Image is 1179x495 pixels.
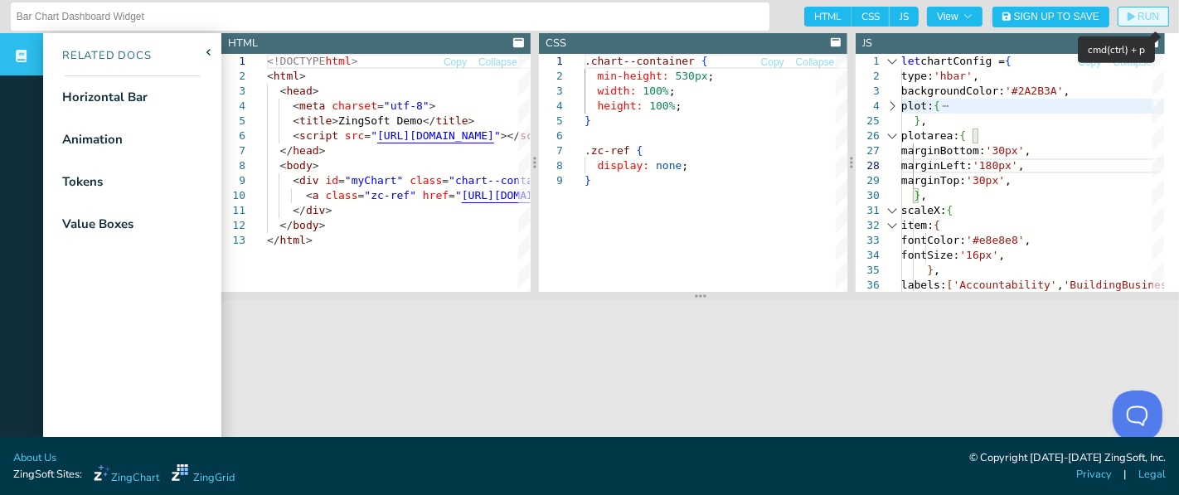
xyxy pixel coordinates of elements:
[947,204,953,216] span: {
[856,84,880,99] div: 3
[221,54,245,69] div: 1
[881,218,903,233] div: Click to collapse the range.
[221,143,245,158] div: 7
[649,99,675,112] span: 100%
[915,114,921,127] span: }
[377,99,384,112] span: =
[1077,55,1102,70] button: Copy
[325,189,357,201] span: class
[856,263,880,278] div: 35
[1076,467,1112,483] a: Privacy
[856,129,880,143] div: 26
[1078,57,1101,67] span: Copy
[62,88,148,107] div: Horizontal Bar
[293,204,306,216] span: </
[319,144,326,157] span: >
[338,114,423,127] span: ZingSoft Demo
[675,99,682,112] span: ;
[267,234,280,246] span: </
[299,70,306,82] span: >
[364,189,416,201] span: "zc-ref"
[299,99,325,112] span: meta
[539,69,563,84] div: 2
[286,159,312,172] span: body
[1118,7,1169,27] button: RUN
[1113,57,1152,67] span: Collapse
[228,36,258,51] div: HTML
[1057,279,1064,291] span: ,
[299,129,338,142] span: script
[934,264,941,276] span: ,
[280,159,287,172] span: <
[221,158,245,173] div: 8
[313,159,319,172] span: >
[221,233,245,248] div: 13
[280,144,294,157] span: </
[345,174,403,187] span: "myChart"
[539,54,563,69] div: 1
[455,189,462,201] span: "
[856,278,880,293] div: 36
[856,99,880,114] div: 4
[585,114,591,127] span: }
[856,158,880,173] div: 28
[221,84,245,99] div: 3
[862,36,872,51] div: JS
[675,70,707,82] span: 530px
[442,174,449,187] span: =
[901,249,959,261] span: fontSize:
[468,114,475,127] span: >
[338,174,345,187] span: =
[1064,85,1070,97] span: ,
[643,85,668,97] span: 100%
[332,114,338,127] span: >
[221,129,245,143] div: 6
[221,99,245,114] div: 4
[221,300,1179,454] iframe: Your browser does not support iframes.
[423,189,449,201] span: href
[325,55,351,67] span: html
[539,158,563,173] div: 8
[934,70,973,82] span: 'hbar'
[682,159,688,172] span: ;
[856,203,880,218] div: 31
[901,144,986,157] span: marginBottom:
[973,70,980,82] span: ,
[597,70,668,82] span: min-height:
[352,55,358,67] span: >
[358,189,365,201] span: =
[221,188,245,203] div: 10
[221,173,245,188] div: 9
[1006,55,1012,67] span: {
[1018,159,1025,172] span: ,
[597,85,636,97] span: width:
[221,69,245,84] div: 2
[332,99,377,112] span: charset
[999,249,1006,261] span: ,
[960,249,999,261] span: '16px'
[973,159,1019,172] span: '180px'
[306,234,313,246] span: >
[901,204,947,216] span: scaleX:
[937,12,973,22] span: View
[293,144,318,157] span: head
[1138,12,1159,22] span: RUN
[345,129,364,142] span: src
[901,99,934,112] span: plot:
[293,129,299,142] span: <
[62,215,133,234] div: Value Boxes
[280,234,306,246] span: html
[881,54,903,69] div: Click to collapse the range.
[325,174,338,187] span: id
[804,7,919,27] div: checkbox-group
[1025,234,1031,246] span: ,
[656,159,682,172] span: none
[585,174,591,187] span: }
[1025,144,1031,157] span: ,
[761,57,784,67] span: Copy
[992,7,1109,27] button: Sign Up to Save
[293,114,299,127] span: <
[1124,467,1127,483] span: |
[927,7,982,27] button: View
[881,99,903,114] div: Click to expand the range.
